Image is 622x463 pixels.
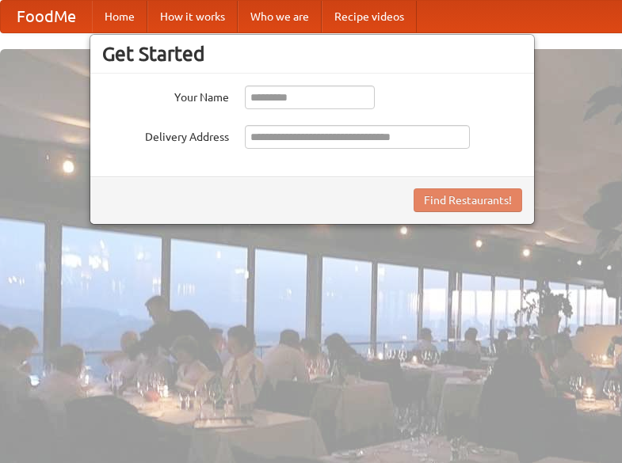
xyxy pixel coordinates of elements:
[92,1,147,32] a: Home
[102,85,229,105] label: Your Name
[238,1,322,32] a: Who we are
[1,1,92,32] a: FoodMe
[102,42,522,66] h3: Get Started
[322,1,417,32] a: Recipe videos
[147,1,238,32] a: How it works
[102,125,229,145] label: Delivery Address
[414,188,522,212] button: Find Restaurants!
